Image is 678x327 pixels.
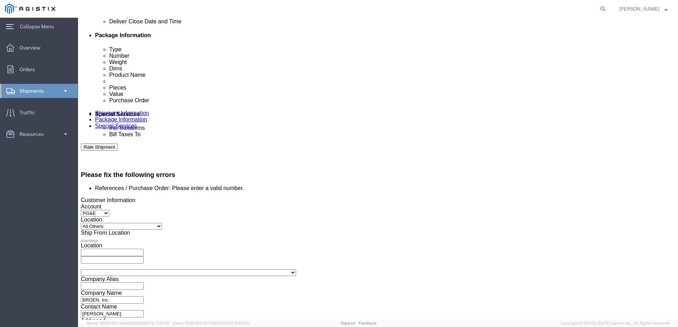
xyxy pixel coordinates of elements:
span: Copyright © [DATE]-[DATE] Agistix Inc., All Rights Reserved [560,320,669,326]
a: Traffic [0,105,78,120]
a: Shipments [0,84,78,98]
span: Client: 2025.18.0-27d3021 [172,321,249,325]
img: logo [5,4,55,14]
span: Traffic [20,105,40,120]
span: Orders [20,62,40,76]
span: Edgar Cruz [619,5,660,13]
a: Resources [0,127,78,141]
span: [DATE] 11:12:30 [143,321,169,325]
a: Support [341,321,359,325]
span: Resources [20,127,49,141]
iframe: FS Legacy Container [78,18,678,320]
span: Shipments [20,84,49,98]
span: [DATE] 10:20:09 [220,321,249,325]
span: Overview [20,41,45,55]
a: Overview [0,41,78,55]
span: Collapse Menu [20,19,59,34]
a: Orders [0,62,78,76]
a: Feedback [359,321,377,325]
button: [PERSON_NAME] [619,5,668,13]
span: Server: 2025.18.0-d1e9a510831 [87,321,169,325]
